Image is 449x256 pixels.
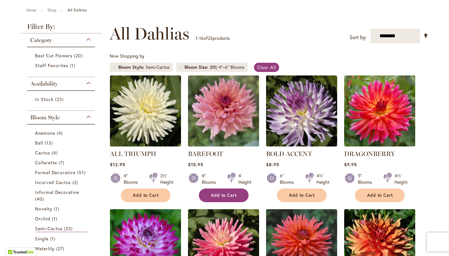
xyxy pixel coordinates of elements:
[266,142,337,148] a: BOLD ACCENT
[35,205,89,212] a: Novelty 1
[196,33,230,43] p: - of products
[238,173,251,185] div: 4' Height
[355,188,405,202] button: Add to Cart
[35,169,89,176] a: Formal Decorative 51
[35,189,79,195] span: Informal Decorative
[52,149,59,156] span: 4
[64,225,74,232] span: 23
[208,35,213,41] span: 23
[35,179,89,186] a: Incurved Cactus 2
[199,35,204,41] span: 16
[35,62,89,69] a: Staff Favorites
[30,37,52,44] span: Category
[21,23,102,33] strong: Filter By:
[179,65,183,69] a: Remove Bloom Size (BB) 4"–6" Blooms
[55,96,65,103] span: 23
[74,52,84,59] span: 20
[35,225,89,232] a: Semi-Cactus 23
[266,161,279,167] span: $8.95
[30,80,58,87] span: Availability
[30,114,60,121] span: Bloom Style
[35,53,73,59] span: Best Cut Flowers
[35,139,89,146] a: Ball 13
[199,188,249,202] button: Add to Cart
[160,173,173,185] div: 2½' Height
[35,235,89,242] a: Single 1
[118,64,146,70] span: Bloom Style
[124,173,141,185] div: 4" Blooms
[50,235,57,242] span: 1
[358,173,376,185] div: 5" Blooms
[211,193,237,198] span: Add to Cart
[35,130,89,136] a: Anemone 4
[277,188,327,202] button: Add to Cart
[280,173,298,185] div: 6" Blooms
[316,173,330,185] div: 4½' Height
[35,189,89,202] a: Informal Decorative 40
[35,96,89,103] a: In Stock 23
[35,245,89,252] a: Waterlily 27
[57,130,64,136] span: 4
[35,245,54,252] span: Waterlily
[35,225,63,231] span: Semi-Cactus
[52,215,59,222] span: 1
[210,64,244,70] div: (BB) 4"–6" Blooms
[113,65,117,69] a: Remove Bloom Style Semi-Cactus
[367,193,393,198] span: Add to Cart
[257,64,276,70] span: Clear All
[54,205,61,212] span: 1
[110,53,144,59] span: Now Shopping by
[344,161,357,167] span: $9.95
[121,188,170,202] button: Add to Cart
[344,142,415,148] a: DRAGONBERRY
[35,159,89,166] a: Collarette 7
[35,179,71,185] span: Incurved Cactus
[35,149,89,156] a: Cactus 4
[185,64,210,70] span: Bloom Size
[77,169,87,176] span: 51
[289,193,315,198] span: Add to Cart
[254,63,279,72] a: Clear All
[188,75,259,146] img: BAREFOOT
[110,150,156,158] a: ALL TRIUMPH
[188,150,223,158] a: BAREFOOT
[110,75,181,146] img: ALL TRIUMPH
[395,173,408,185] div: 4½' Height
[45,139,54,146] span: 13
[35,216,50,222] span: Orchid
[146,64,170,70] div: Semi-Cactus
[35,236,48,242] span: Single
[196,35,198,41] span: 1
[35,150,50,156] span: Cactus
[35,169,76,175] span: Formal Decorative
[344,75,415,146] img: DRAGONBERRY
[350,32,367,43] label: Sort by:
[110,24,189,43] span: All Dahlias
[72,179,80,186] span: 2
[35,160,57,166] span: Collarette
[47,8,56,12] a: Shop
[110,161,125,167] span: $12.95
[202,173,220,185] div: 4" Blooms
[35,52,89,59] a: Best Cut Flowers
[266,75,337,146] img: BOLD ACCENT
[56,245,66,252] span: 27
[133,193,159,198] span: Add to Cart
[188,142,259,148] a: BAREFOOT
[35,96,54,102] span: In Stock
[35,62,69,68] span: Staff Favorites
[35,215,89,222] a: Orchid 1
[68,8,87,12] strong: All Dahlias
[26,8,36,12] a: Home
[59,159,66,166] span: 7
[35,196,46,202] span: 40
[35,206,52,212] span: Novelty
[5,233,23,251] iframe: Launch Accessibility Center
[188,161,203,167] span: $15.95
[70,62,77,69] span: 1
[344,150,395,158] a: DRAGONBERRY
[110,142,181,148] a: ALL TRIUMPH
[35,140,43,146] span: Ball
[266,150,312,158] a: BOLD ACCENT
[35,130,55,136] span: Anemone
